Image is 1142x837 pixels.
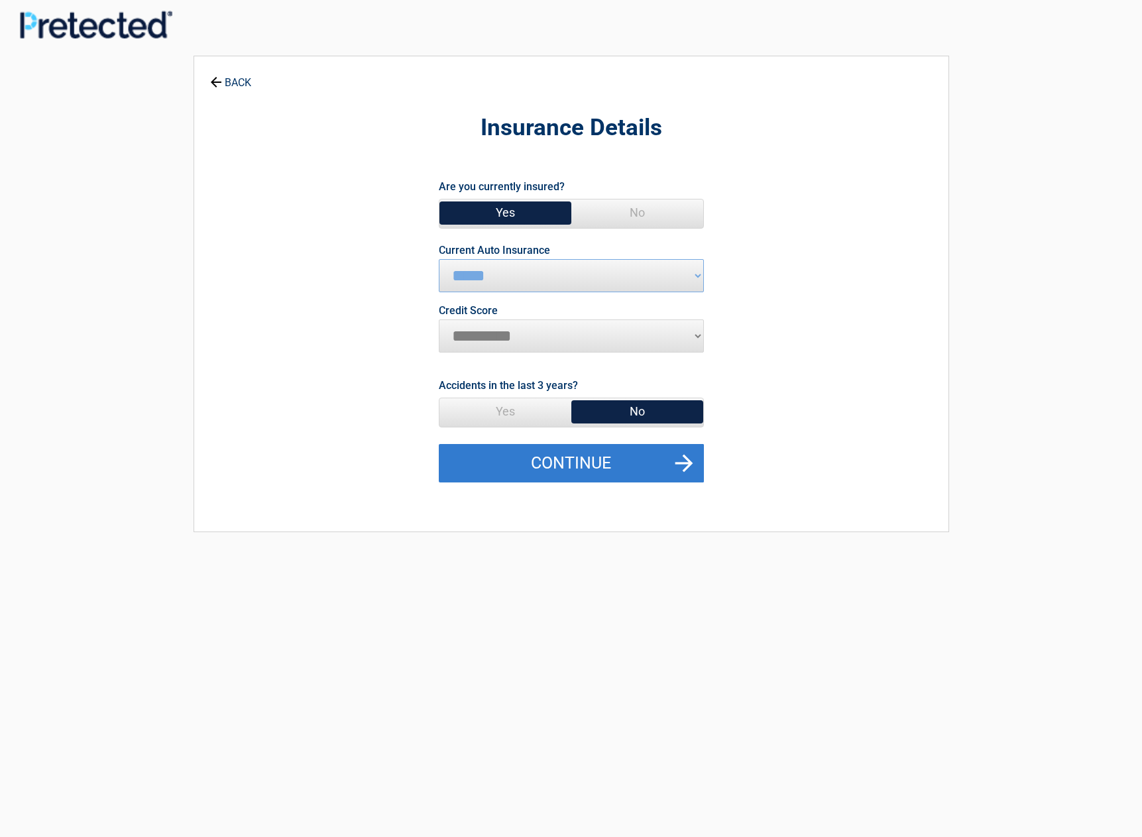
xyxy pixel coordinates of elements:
[439,306,498,316] label: Credit Score
[439,199,571,226] span: Yes
[571,398,703,425] span: No
[267,113,876,144] h2: Insurance Details
[439,245,550,256] label: Current Auto Insurance
[439,178,565,195] label: Are you currently insured?
[207,65,254,88] a: BACK
[20,11,172,38] img: Main Logo
[439,376,578,394] label: Accidents in the last 3 years?
[571,199,703,226] span: No
[439,444,704,482] button: Continue
[439,398,571,425] span: Yes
